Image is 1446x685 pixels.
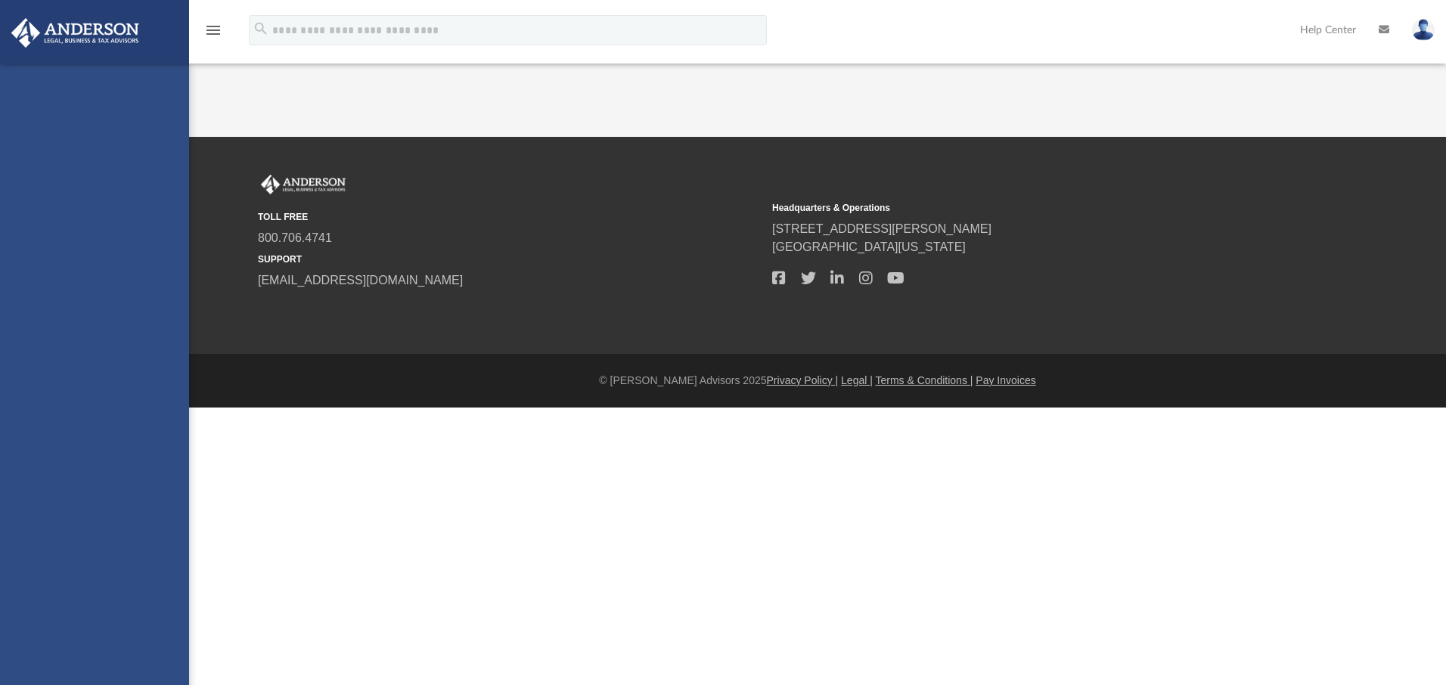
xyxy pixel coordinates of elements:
a: Privacy Policy | [767,374,839,386]
img: Anderson Advisors Platinum Portal [258,175,349,194]
img: User Pic [1412,19,1435,41]
a: [GEOGRAPHIC_DATA][US_STATE] [772,240,966,253]
a: [EMAIL_ADDRESS][DOMAIN_NAME] [258,274,463,287]
i: menu [204,21,222,39]
div: © [PERSON_NAME] Advisors 2025 [189,373,1446,389]
a: Pay Invoices [976,374,1035,386]
small: Headquarters & Operations [772,201,1276,215]
a: menu [204,29,222,39]
small: SUPPORT [258,253,762,266]
i: search [253,20,269,37]
a: [STREET_ADDRESS][PERSON_NAME] [772,222,991,235]
a: Legal | [841,374,873,386]
img: Anderson Advisors Platinum Portal [7,18,144,48]
a: Terms & Conditions | [876,374,973,386]
a: 800.706.4741 [258,231,332,244]
small: TOLL FREE [258,210,762,224]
